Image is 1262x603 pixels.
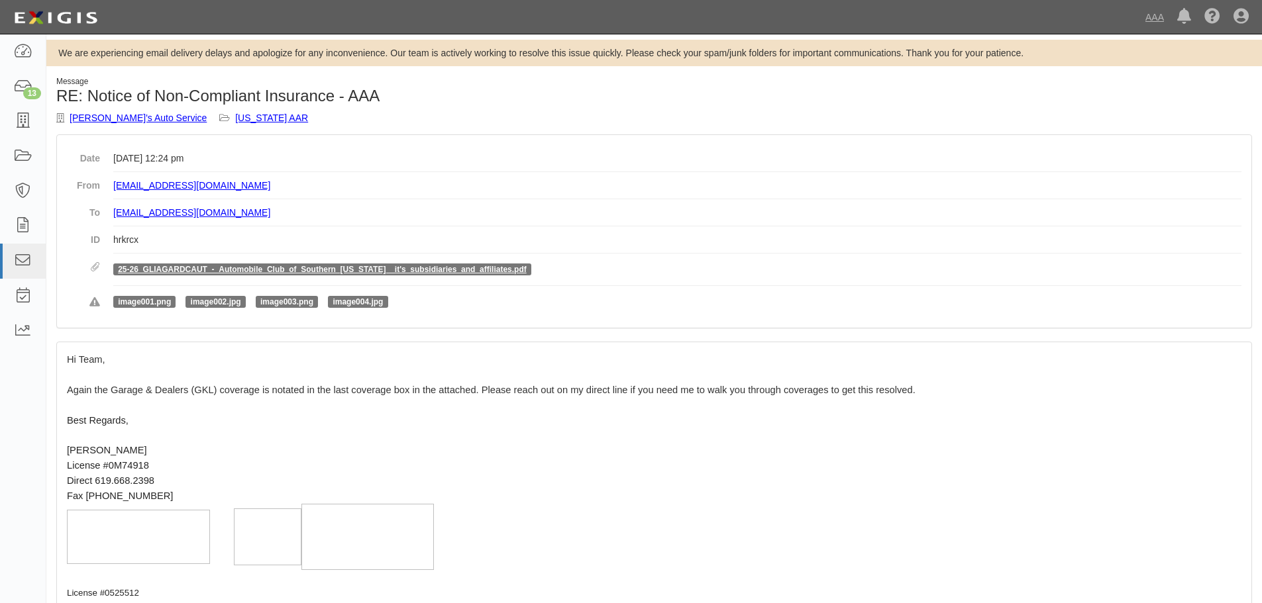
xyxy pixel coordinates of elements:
span: Direct 619.668.2398 [67,475,154,486]
dt: To [67,199,100,219]
span: [PERSON_NAME] [67,445,147,455]
img: A hexagon with white text and blue ribbon Description automatically generated [234,508,301,565]
div: Message [56,76,645,87]
dd: [DATE] 12:24 pm [113,145,1241,172]
span: image004.jpg [328,296,388,308]
a: 25-26_GLIAGARDCAUT_-_Automobile_Club_of_Southern_[US_STATE]__it's_subsidiaries_and_affiliates.pdf [118,265,527,274]
span: image001.png [113,296,176,308]
span: License #0M74918 [67,460,149,471]
span: Best Regards, [67,415,129,426]
a: AAA [1139,4,1171,30]
i: Attachments [91,263,100,272]
a: [US_STATE] AAR [235,113,308,123]
span: image002.jpg [185,296,245,308]
div: We are experiencing email delivery delays and apologize for any inconvenience. Our team is active... [46,46,1262,60]
h1: RE: Notice of Non-Compliant Insurance - AAA [56,87,645,105]
span: Fax [PHONE_NUMBER] [67,490,173,501]
i: Help Center - Complianz [1204,9,1220,25]
dt: Date [67,145,100,165]
div: 13 [23,87,41,99]
a: [EMAIL_ADDRESS][DOMAIN_NAME] [113,207,270,218]
dd: hrkrcx [113,226,1241,254]
i: Rejected attachments. These file types are not supported. [89,298,100,307]
span: License #0525512 [67,588,139,598]
dt: ID [67,226,100,246]
span: image003.png [256,296,318,308]
a: [PERSON_NAME]'s Auto Service [70,113,207,123]
dt: From [67,172,100,192]
span: Again the Garage & Dealers (GKL) coverage is notated in the last coverage box in the attached. Pl... [67,385,916,395]
a: [EMAIL_ADDRESS][DOMAIN_NAME] [113,180,270,191]
span: Hi Team, [67,354,105,365]
img: logo-5460c22ac91f19d4615b14bd174203de0afe785f0fc80cf4dbbc73dc1793850b.png [10,6,101,30]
